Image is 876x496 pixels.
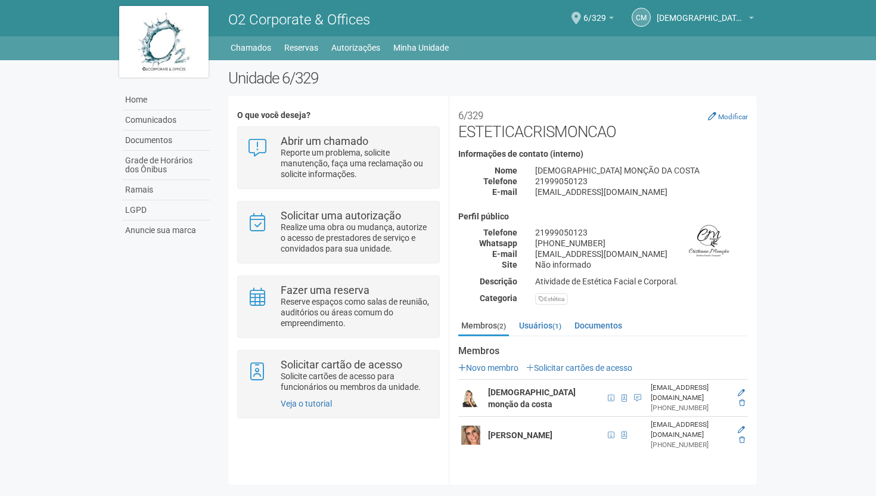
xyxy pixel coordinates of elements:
[247,136,430,179] a: Abrir um chamado Reporte um problema, solicite manutenção, faça uma reclamação ou solicite inform...
[738,389,745,397] a: Editar membro
[122,180,210,200] a: Ramais
[483,228,517,237] strong: Telefone
[122,200,210,221] a: LGPD
[247,359,430,392] a: Solicitar cartão de acesso Solicite cartões de acesso para funcionários ou membros da unidade.
[228,69,757,87] h2: Unidade 6/329
[739,436,745,444] a: Excluir membro
[657,2,746,23] span: Cristiane Moncao da Costa Souza
[122,221,210,240] a: Anuncie sua marca
[228,11,370,28] span: O2 Corporate & Offices
[122,90,210,110] a: Home
[119,6,209,77] img: logo.jpg
[483,176,517,186] strong: Telefone
[583,2,606,23] span: 6/329
[479,238,517,248] strong: Whatsapp
[281,135,368,147] strong: Abrir um chamado
[495,166,517,175] strong: Nome
[458,105,748,141] h2: ESTETICACRISMONCAO
[651,383,729,403] div: [EMAIL_ADDRESS][DOMAIN_NAME]
[281,399,332,408] a: Veja o tutorial
[458,150,748,159] h4: Informações de contato (interno)
[122,151,210,180] a: Grade de Horários dos Ônibus
[281,371,430,392] p: Solicite cartões de acesso para funcionários ou membros da unidade.
[526,249,757,259] div: [EMAIL_ADDRESS][DOMAIN_NAME]
[488,430,552,440] strong: [PERSON_NAME]
[651,403,729,413] div: [PHONE_NUMBER]
[535,293,568,305] div: Estética
[480,277,517,286] strong: Descrição
[247,285,430,328] a: Fazer uma reserva Reserve espaços como salas de reunião, auditórios ou áreas comum do empreendime...
[718,113,748,121] small: Modificar
[281,222,430,254] p: Realize uma obra ou mudança, autorize o acesso de prestadores de serviço e convidados para sua un...
[122,110,210,131] a: Comunicados
[497,322,506,330] small: (2)
[122,131,210,151] a: Documentos
[516,317,564,334] a: Usuários(1)
[651,420,729,440] div: [EMAIL_ADDRESS][DOMAIN_NAME]
[231,39,271,56] a: Chamados
[492,249,517,259] strong: E-mail
[708,111,748,121] a: Modificar
[526,276,757,287] div: Atividade de Estética Facial e Corporal.
[492,187,517,197] strong: E-mail
[281,296,430,328] p: Reserve espaços como salas de reunião, auditórios ou áreas comum do empreendimento.
[461,389,480,408] img: user.png
[281,284,369,296] strong: Fazer uma reserva
[393,39,449,56] a: Minha Unidade
[552,322,561,330] small: (1)
[488,387,576,409] strong: [DEMOGRAPHIC_DATA] monção da costa
[247,210,430,254] a: Solicitar uma autorização Realize uma obra ou mudança, autorize o acesso de prestadores de serviç...
[502,260,517,269] strong: Site
[526,187,757,197] div: [EMAIL_ADDRESS][DOMAIN_NAME]
[632,8,651,27] a: CM
[281,147,430,179] p: Reporte um problema, solicite manutenção, faça uma reclamação ou solicite informações.
[458,110,483,122] small: 6/329
[281,358,402,371] strong: Solicitar cartão de acesso
[526,176,757,187] div: 21999050123
[651,440,729,450] div: [PHONE_NUMBER]
[458,346,748,356] strong: Membros
[739,399,745,407] a: Excluir membro
[679,212,739,272] img: business.png
[461,426,480,445] img: user.png
[583,15,614,24] a: 6/329
[657,15,754,24] a: [DEMOGRAPHIC_DATA][PERSON_NAME]
[526,227,757,238] div: 21999050123
[526,238,757,249] div: [PHONE_NUMBER]
[458,317,509,336] a: Membros(2)
[331,39,380,56] a: Autorizações
[526,165,757,176] div: [DEMOGRAPHIC_DATA] MONÇÃO DA COSTA
[281,209,401,222] strong: Solicitar uma autorização
[458,212,748,221] h4: Perfil público
[738,426,745,434] a: Editar membro
[458,363,518,373] a: Novo membro
[480,293,517,303] strong: Categoria
[237,111,439,120] h4: O que você deseja?
[284,39,318,56] a: Reservas
[526,363,632,373] a: Solicitar cartões de acesso
[571,317,625,334] a: Documentos
[526,259,757,270] div: Não informado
